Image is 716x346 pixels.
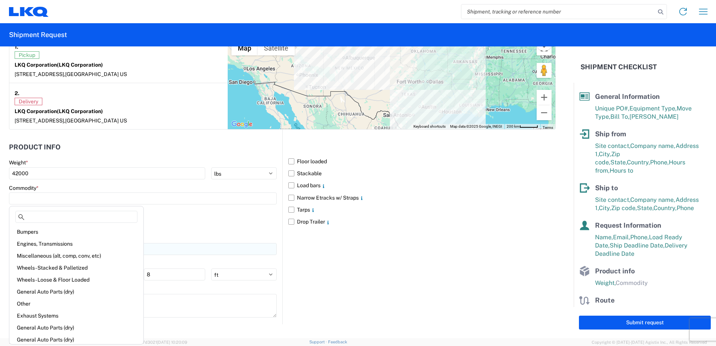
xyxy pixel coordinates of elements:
[650,159,669,166] span: Phone,
[537,63,552,78] button: Drag Pegman onto the map to open Street View
[504,124,540,129] button: Map Scale: 200 km per 46 pixels
[15,71,65,77] span: [STREET_ADDRESS],
[15,62,103,68] strong: LKQ Corporation
[595,196,630,203] span: Site contact,
[653,204,677,212] span: Country,
[610,159,627,166] span: State,
[610,113,629,120] span: Bill To,
[611,204,637,212] span: Zip code,
[230,119,254,129] a: Open this area in Google Maps (opens a new window)
[595,234,613,241] span: Name,
[629,105,677,112] span: Equipment Type,
[157,340,187,345] span: [DATE] 10:20:09
[15,98,42,105] span: Delivery
[579,316,711,330] button: Submit request
[144,268,205,280] input: H
[9,185,39,191] label: Commodity
[610,167,633,174] span: Hours to
[616,279,648,286] span: Commodity
[595,105,629,112] span: Unique PO#,
[230,119,254,129] img: Google
[328,340,347,344] a: Feedback
[599,204,611,212] span: City,
[11,322,142,334] div: General Auto Parts (dry)
[15,108,103,114] strong: LKQ Corporation
[9,143,61,151] h2: Product Info
[57,62,103,68] span: (LKQ Corporation)
[627,159,650,166] span: Country,
[629,113,679,120] span: [PERSON_NAME]
[11,226,142,238] div: Bumpers
[11,274,142,286] div: Wheels - Loose & Floor Loaded
[288,155,556,167] label: Floor loaded
[413,124,446,129] button: Keyboard shortcuts
[450,124,502,128] span: Map data ©2025 Google, INEGI
[610,242,665,249] span: Ship Deadline Date,
[595,92,660,100] span: General Information
[15,88,19,98] strong: 2.
[15,51,39,59] span: Pickup
[11,298,142,310] div: Other
[106,340,187,345] span: Client: 2025.18.0-27d3021
[11,286,142,298] div: General Auto Parts (dry)
[11,250,142,262] div: Miscellaneous (alt, comp, conv, etc)
[630,142,676,149] span: Company name,
[15,118,65,124] span: [STREET_ADDRESS],
[15,42,18,51] strong: 1.
[537,90,552,105] button: Zoom in
[65,118,127,124] span: [GEOGRAPHIC_DATA] US
[65,71,127,77] span: [GEOGRAPHIC_DATA] US
[580,63,657,72] h2: Shipment Checklist
[231,40,258,55] button: Show street map
[592,339,707,346] span: Copyright © [DATE]-[DATE] Agistix Inc., All Rights Reserved
[599,151,611,158] span: City,
[9,30,67,39] h2: Shipment Request
[630,234,649,241] span: Phone,
[677,204,694,212] span: Phone
[57,108,103,114] span: (LKQ Corporation)
[613,234,630,241] span: Email,
[11,238,142,250] div: Engines, Transmissions
[9,159,28,166] label: Weight
[537,105,552,120] button: Zoom out
[288,204,556,216] label: Tarps
[595,142,630,149] span: Site contact,
[543,125,553,130] a: Terms
[11,310,142,322] div: Exhaust Systems
[288,192,556,204] label: Narrow Etracks w/ Straps
[461,4,655,19] input: Shipment, tracking or reference number
[507,124,519,128] span: 200 km
[11,262,142,274] div: Wheels - Stacked & Palletized
[595,221,661,229] span: Request Information
[595,267,635,275] span: Product info
[630,196,676,203] span: Company name,
[595,279,616,286] span: Weight,
[11,334,142,346] div: General Auto Parts (dry)
[595,184,618,192] span: Ship to
[288,167,556,179] label: Stackable
[595,130,626,138] span: Ship from
[258,40,295,55] button: Show satellite imagery
[595,296,615,304] span: Route
[637,204,653,212] span: State,
[309,340,328,344] a: Support
[288,216,556,228] label: Drop Trailer
[288,179,556,191] label: Load bars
